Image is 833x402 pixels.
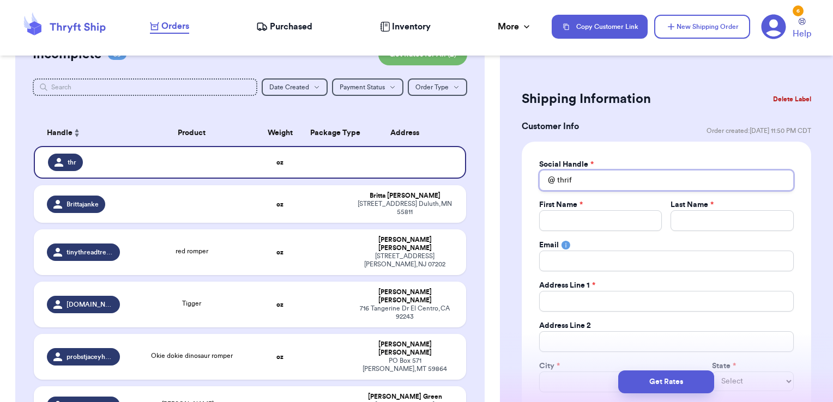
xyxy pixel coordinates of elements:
span: Inventory [392,20,431,33]
label: Email [539,240,559,251]
h2: Shipping Information [522,90,651,108]
span: probstjaceyherrera [67,352,114,361]
div: 6 [793,5,804,16]
span: red romper [176,248,208,254]
button: Copy Customer Link [552,15,648,39]
button: Sort ascending [73,126,81,139]
button: Payment Status [332,78,403,96]
span: Handle [47,127,73,139]
span: [DOMAIN_NAME] [67,300,114,309]
a: Help [793,18,811,40]
div: [STREET_ADDRESS] Duluth , MN 55811 [357,200,453,216]
th: Product [126,120,257,146]
label: State [712,361,736,371]
span: Date Created [269,84,309,90]
div: 716 Tangerine Dr El Centro , CA 92243 [357,304,453,321]
div: PO Box 571 [PERSON_NAME] , MT 59864 [357,357,453,373]
strong: oz [276,354,283,360]
label: Address Line 2 [539,320,591,331]
a: Orders [150,20,189,34]
span: Help [793,27,811,40]
strong: oz [276,201,283,208]
div: @ [539,170,555,191]
span: Payment Status [340,84,385,90]
label: Last Name [671,199,714,210]
button: New Shipping Order [654,15,750,39]
span: Okie dokie dinosaur romper [151,352,233,359]
strong: oz [276,159,283,166]
button: Order Type [408,78,467,96]
th: Weight [257,120,303,146]
div: [STREET_ADDRESS] [PERSON_NAME] , NJ 07202 [357,252,453,269]
div: [PERSON_NAME] [PERSON_NAME] [357,288,453,304]
strong: oz [276,301,283,308]
div: [PERSON_NAME] [PERSON_NAME] [357,236,453,252]
a: Purchased [256,20,312,33]
span: thr [68,158,76,167]
a: Inventory [380,20,431,33]
span: Orders [161,20,189,33]
label: Address Line 1 [539,280,595,291]
label: City [539,361,560,371]
button: Date Created [262,78,328,96]
a: 6 [761,14,786,39]
span: Purchased [270,20,312,33]
div: More [498,20,532,33]
span: Tigger [182,300,201,307]
span: Order Type [415,84,449,90]
input: Search [33,78,258,96]
th: Address [350,120,466,146]
span: tinythreadtreasures [67,248,114,257]
button: Get Rates [618,370,714,393]
th: Package Type [304,120,350,146]
strong: oz [276,249,283,255]
label: Social Handle [539,159,594,170]
span: Brittajanke [67,200,99,209]
div: Britta [PERSON_NAME] [357,192,453,200]
button: Delete Label [769,87,816,111]
h3: Customer Info [522,120,579,133]
div: [PERSON_NAME] Green [357,393,453,401]
div: [PERSON_NAME] [PERSON_NAME] [357,340,453,357]
span: Order created: [DATE] 11:50 PM CDT [707,126,811,135]
label: First Name [539,199,583,210]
